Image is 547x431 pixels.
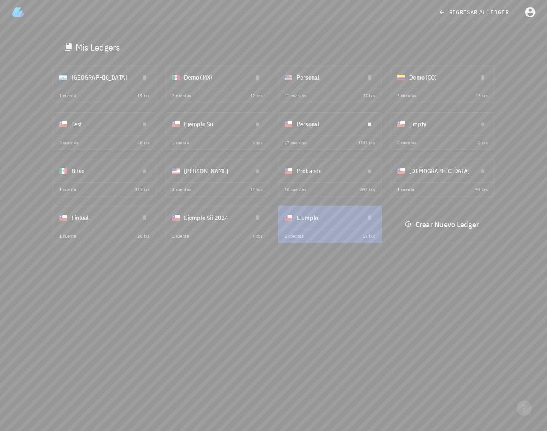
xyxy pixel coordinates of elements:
div: 1 cuenta [172,232,189,240]
div: Fintual [72,208,133,227]
div: CLP-icon [285,167,292,175]
div: Mis Ledgers [76,41,120,53]
div: Bitso [72,161,133,181]
div: CLP-icon [172,120,180,128]
div: 0 txs [478,139,488,146]
div: 2 cuentas [59,139,79,146]
div: 2 cuentas [172,92,191,100]
div: CLP-icon [172,214,180,221]
div: 4 txs [253,232,262,240]
div: 17 cuentas [285,139,306,146]
div: Personal [297,67,358,87]
div: [DEMOGRAPHIC_DATA] [409,161,471,181]
div: 4342 txs [358,139,375,146]
div: Ejemplo Sii 2024 [184,208,246,227]
div: Empty [409,114,471,134]
div: 10 cuentas [285,186,306,193]
div: 4 txs [253,139,262,146]
a: regresar al ledger [434,5,515,19]
div: 1 cuenta [59,232,76,240]
div: CLP-icon [397,120,405,128]
div: 1 cuenta [59,186,76,193]
img: LedgiFi [12,6,24,18]
div: ARS-icon [59,73,67,81]
div: 19 txs [137,92,149,100]
div: 12 txs [250,92,262,100]
div: 0 cuentas [397,139,417,146]
div: 898 txs [360,186,375,193]
div: CLP-icon [59,120,67,128]
div: CLP-icon [285,214,292,221]
div: USD-icon [285,73,292,81]
div: Personal [297,114,358,134]
div: USD-icon [172,167,180,175]
div: 117 txs [135,186,150,193]
div: Probando [297,161,358,181]
div: 26 txs [137,232,149,240]
div: 13 txs [363,232,375,240]
div: 94 txs [475,186,488,193]
div: MXN-icon [59,167,67,175]
div: Ejemplo [297,208,358,227]
div: CLP-icon [285,120,292,128]
button: Crear Nuevo Ledger [400,217,485,231]
div: MXN-icon [172,73,180,81]
div: Test [72,114,133,134]
div: CLP-icon [397,167,405,175]
div: [PERSON_NAME] [184,161,246,181]
div: COP-icon [397,73,405,81]
div: Ejemplo Sii [184,114,246,134]
div: [GEOGRAPHIC_DATA] [72,67,133,87]
div: 3 cuentas [397,92,417,100]
span: regresar al ledger [440,9,509,16]
div: 2 cuentas [285,232,304,240]
div: Demo (MX) [184,67,246,87]
div: 46 txs [137,139,149,146]
div: CLP-icon [59,214,67,221]
div: 1 cuenta [59,92,76,100]
div: Demo (CO) [409,67,471,87]
div: 12 txs [250,186,262,193]
div: 12 txs [475,92,488,100]
div: 1 cuenta [397,186,414,193]
div: 11 cuentas [285,92,306,100]
div: 3 cuentas [172,186,191,193]
span: Crear Nuevo Ledger [406,219,479,229]
div: 22 txs [363,92,375,100]
div: 1 cuenta [172,139,189,146]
